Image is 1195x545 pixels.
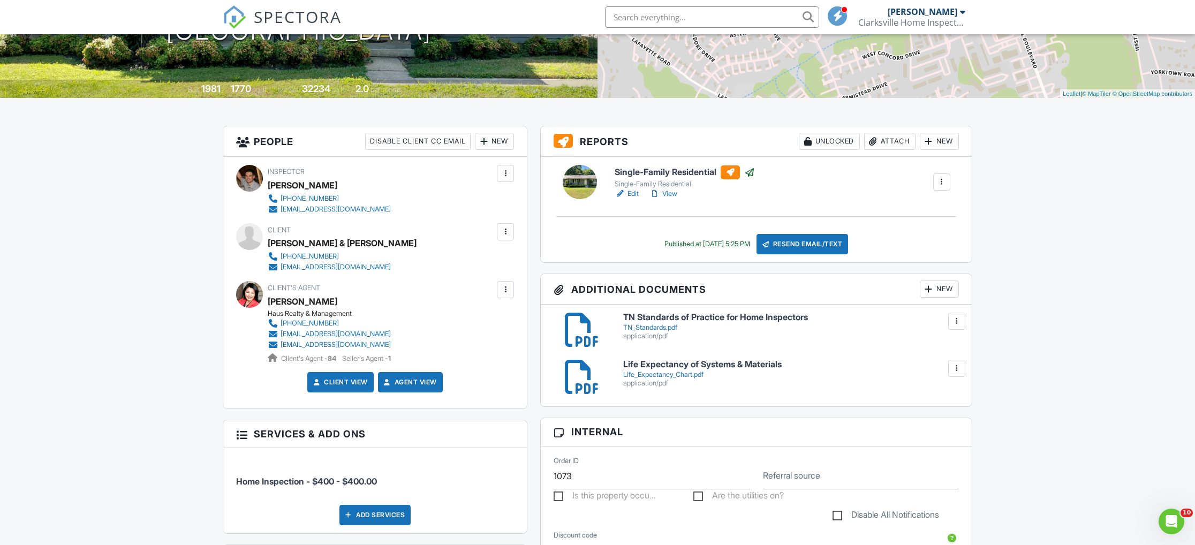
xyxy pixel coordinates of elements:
label: Disable All Notifications [833,510,939,523]
div: application/pdf [623,379,959,388]
div: [EMAIL_ADDRESS][DOMAIN_NAME] [281,263,391,271]
li: Service: Home Inspection - $400 [236,456,514,496]
div: Add Services [339,505,411,525]
div: 1770 [231,83,251,94]
h6: Single-Family Residential [615,165,755,179]
span: Client [268,226,291,234]
a: Single-Family Residential Single-Family Residential [615,165,755,189]
a: Life Expectancy of Systems & Materials Life_Expectancy_Chart.pdf application/pdf [623,360,959,387]
span: Home Inspection - $400 - $400.00 [236,476,377,487]
input: Search everything... [605,6,819,28]
div: Haus Realty & Management [268,309,399,318]
h6: TN Standards of Practice for Home Inspectors [623,313,959,322]
div: [PHONE_NUMBER] [281,194,339,203]
span: Seller's Agent - [342,354,391,362]
div: New [475,133,514,150]
div: Published at [DATE] 5:25 PM [664,240,750,248]
h3: Reports [541,126,972,157]
div: 32234 [302,83,330,94]
a: Edit [615,188,639,199]
a: [EMAIL_ADDRESS][DOMAIN_NAME] [268,339,391,350]
div: [PHONE_NUMBER] [281,252,339,261]
iframe: Intercom live chat [1159,509,1184,534]
div: Life_Expectancy_Chart.pdf [623,370,959,379]
h3: Internal [541,418,972,446]
img: The Best Home Inspection Software - Spectora [223,5,246,29]
span: SPECTORA [254,5,342,28]
div: [PERSON_NAME] [888,6,957,17]
label: Discount code [554,531,597,540]
div: New [920,133,959,150]
div: application/pdf [623,332,959,340]
div: | [1060,89,1195,99]
div: New [920,281,959,298]
a: Agent View [382,377,437,388]
a: TN Standards of Practice for Home Inspectors TN_Standards.pdf application/pdf [623,313,959,340]
div: [PHONE_NUMBER] [281,319,339,328]
label: Order ID [554,456,579,466]
div: TN_Standards.pdf [623,323,959,332]
a: View [649,188,677,199]
span: sq.ft. [332,86,345,94]
div: 2.0 [356,83,369,94]
span: Inspector [268,168,305,176]
h3: Additional Documents [541,274,972,305]
label: Referral source [763,470,820,481]
span: Built [188,86,200,94]
a: [PERSON_NAME] [268,293,337,309]
div: Single-Family Residential [615,180,755,188]
a: [EMAIL_ADDRESS][DOMAIN_NAME] [268,262,408,272]
h6: Life Expectancy of Systems & Materials [623,360,959,369]
div: Unlocked [799,133,860,150]
a: Leaflet [1063,90,1080,97]
span: Client's Agent [268,284,320,292]
a: [PHONE_NUMBER] [268,251,408,262]
div: [EMAIL_ADDRESS][DOMAIN_NAME] [281,340,391,349]
span: Client's Agent - [281,354,338,362]
label: Is this property occupied? [554,490,656,504]
div: 1981 [201,83,221,94]
div: Resend Email/Text [757,234,849,254]
a: [EMAIL_ADDRESS][DOMAIN_NAME] [268,329,391,339]
div: [EMAIL_ADDRESS][DOMAIN_NAME] [281,205,391,214]
div: [EMAIL_ADDRESS][DOMAIN_NAME] [281,330,391,338]
span: Lot Size [278,86,300,94]
span: sq. ft. [253,86,268,94]
h3: People [223,126,527,157]
span: bathrooms [370,86,401,94]
div: [PERSON_NAME] & [PERSON_NAME] [268,235,417,251]
a: © MapTiler [1082,90,1111,97]
a: Client View [311,377,368,388]
span: 10 [1181,509,1193,517]
div: Clarksville Home Inspectors [858,17,965,28]
a: © OpenStreetMap contributors [1113,90,1192,97]
h3: Services & Add ons [223,420,527,448]
div: Attach [864,133,916,150]
a: [PHONE_NUMBER] [268,193,391,204]
strong: 84 [328,354,336,362]
div: Disable Client CC Email [365,133,471,150]
strong: 1 [388,354,391,362]
label: Are the utilities on? [693,490,784,504]
a: [EMAIL_ADDRESS][DOMAIN_NAME] [268,204,391,215]
a: [PHONE_NUMBER] [268,318,391,329]
a: SPECTORA [223,14,342,37]
div: [PERSON_NAME] [268,177,337,193]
